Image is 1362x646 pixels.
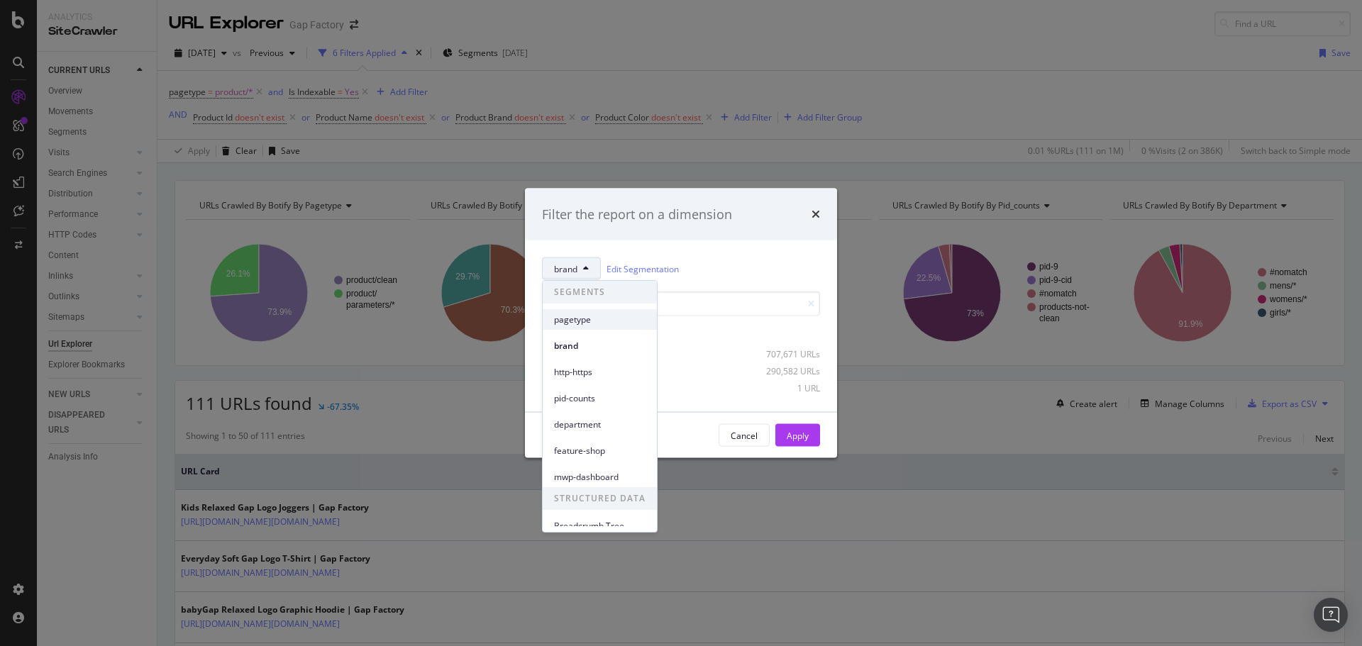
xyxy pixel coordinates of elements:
[554,262,577,274] span: brand
[731,429,758,441] div: Cancel
[775,424,820,447] button: Apply
[812,205,820,223] div: times
[542,328,820,340] div: Select all data available
[1314,598,1348,632] div: Open Intercom Messenger
[554,445,646,457] span: feature-shop
[543,281,657,303] span: SEGMENTS
[554,313,646,326] span: pagetype
[554,418,646,431] span: department
[751,347,820,360] div: 707,671 URLs
[554,340,646,352] span: brand
[554,520,646,533] span: Breadcrumb Tree
[719,424,770,447] button: Cancel
[543,487,657,510] span: STRUCTURED DATA
[751,364,820,377] div: 290,582 URLs
[542,205,732,223] div: Filter the report on a dimension
[554,392,646,405] span: pid-counts
[525,188,837,458] div: modal
[542,291,820,316] input: Search
[751,382,820,394] div: 1 URL
[787,429,809,441] div: Apply
[554,471,646,484] span: mwp-dashboard
[607,261,679,276] a: Edit Segmentation
[554,366,646,379] span: http-https
[542,257,601,280] button: brand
